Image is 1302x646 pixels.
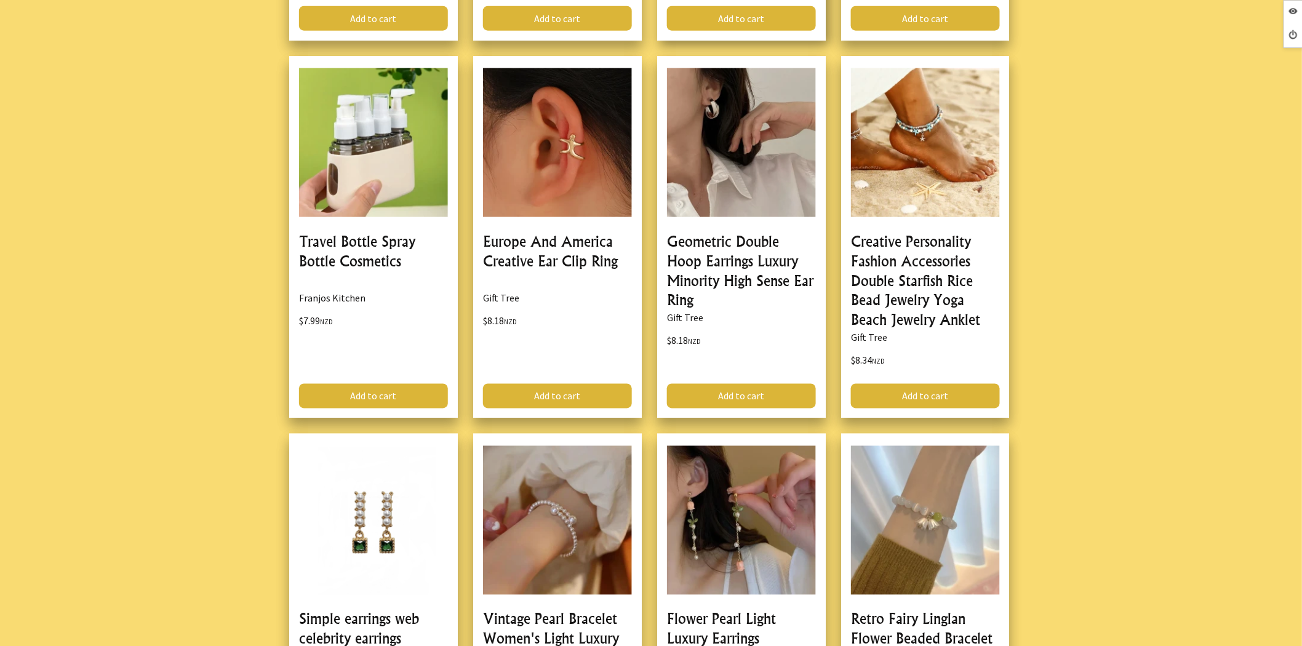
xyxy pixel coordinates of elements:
[667,384,816,409] a: Add to cart
[667,6,816,31] a: Add to cart
[851,6,1000,31] a: Add to cart
[851,384,1000,409] a: Add to cart
[483,384,632,409] a: Add to cart
[299,384,448,409] a: Add to cart
[483,6,632,31] a: Add to cart
[299,6,448,31] a: Add to cart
